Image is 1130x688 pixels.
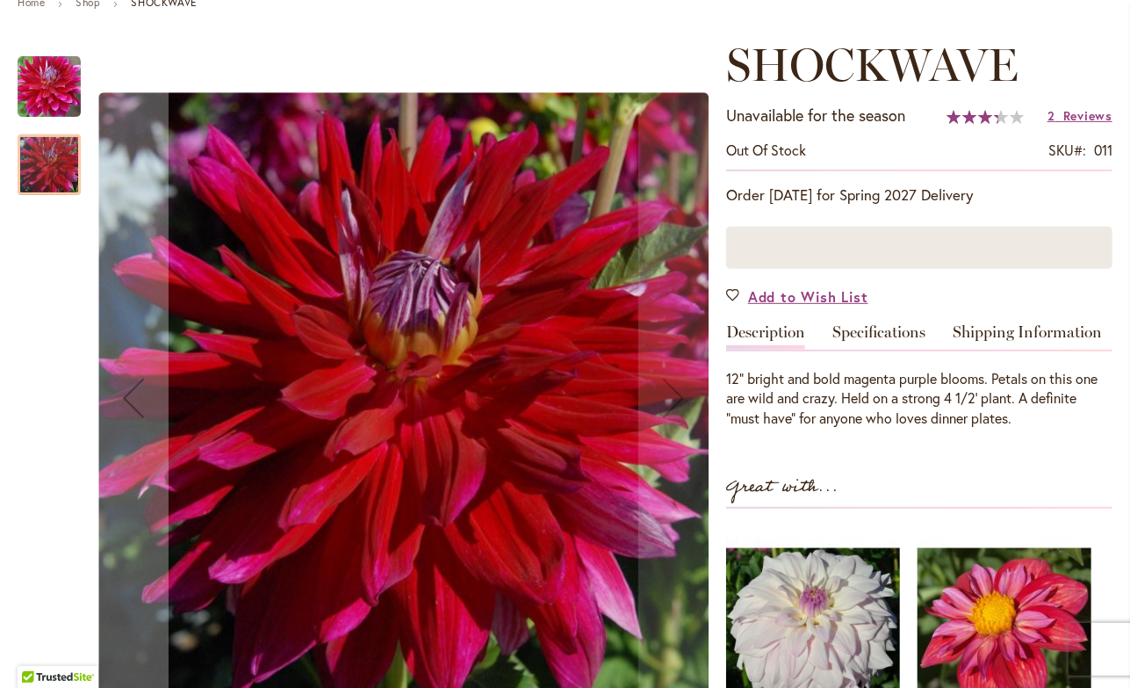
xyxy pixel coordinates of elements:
strong: SKU [1048,141,1086,159]
div: 12” bright and bold magenta purple blooms. Petals on this one are wild and crazy. Held on a stron... [726,369,1112,430]
iframe: Launch Accessibility Center [13,626,62,675]
span: Reviews [1063,107,1112,124]
div: Availability [726,141,806,161]
div: 011 [1094,141,1112,161]
span: 2 [1047,107,1055,124]
a: Description [726,324,805,350]
p: Unavailable for the season [726,105,905,127]
a: Add to Wish List [726,286,868,307]
div: Shockwave [18,117,81,195]
div: Shockwave [18,39,98,117]
a: 2 Reviews [1047,107,1112,124]
a: Shipping Information [953,324,1102,350]
span: Out of stock [726,141,806,159]
span: Add to Wish List [748,286,868,307]
div: Detailed Product Info [726,324,1112,430]
a: Specifications [832,324,925,350]
p: Order [DATE] for Spring 2027 Delivery [726,185,1112,206]
span: SHOCKWAVE [726,37,1018,92]
img: Shockwave [18,55,81,119]
strong: Great with... [726,473,839,502]
div: 67% [946,110,1024,124]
